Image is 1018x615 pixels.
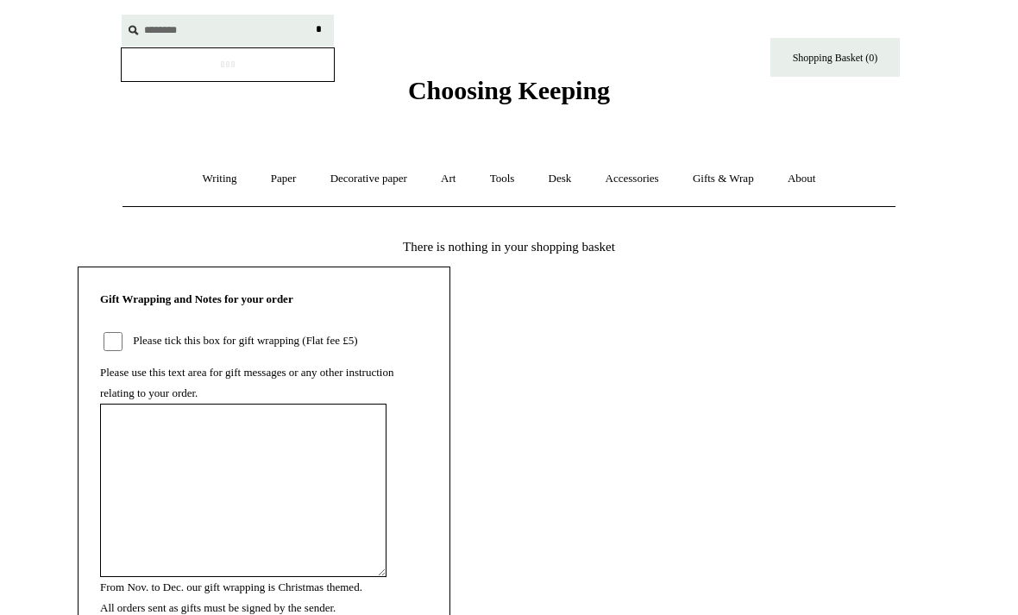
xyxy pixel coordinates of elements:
a: Paper [255,156,312,202]
label: Please tick this box for gift wrapping (Flat fee £5) [129,334,357,347]
a: Art [425,156,471,202]
a: About [772,156,832,202]
a: Tools [474,156,531,202]
a: Decorative paper [315,156,423,202]
a: Gifts & Wrap [677,156,770,202]
a: Shopping Basket (0) [770,38,900,77]
label: Please use this text area for gift messages or any other instruction relating to your order. [100,366,393,399]
p: There is nothing in your shopping basket [78,236,940,257]
a: Accessories [590,156,675,202]
a: Desk [533,156,588,202]
span: Choosing Keeping [408,76,610,104]
a: Writing [187,156,253,202]
a: Choosing Keeping [408,90,610,102]
strong: Gift Wrapping and Notes for your order [100,292,293,305]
